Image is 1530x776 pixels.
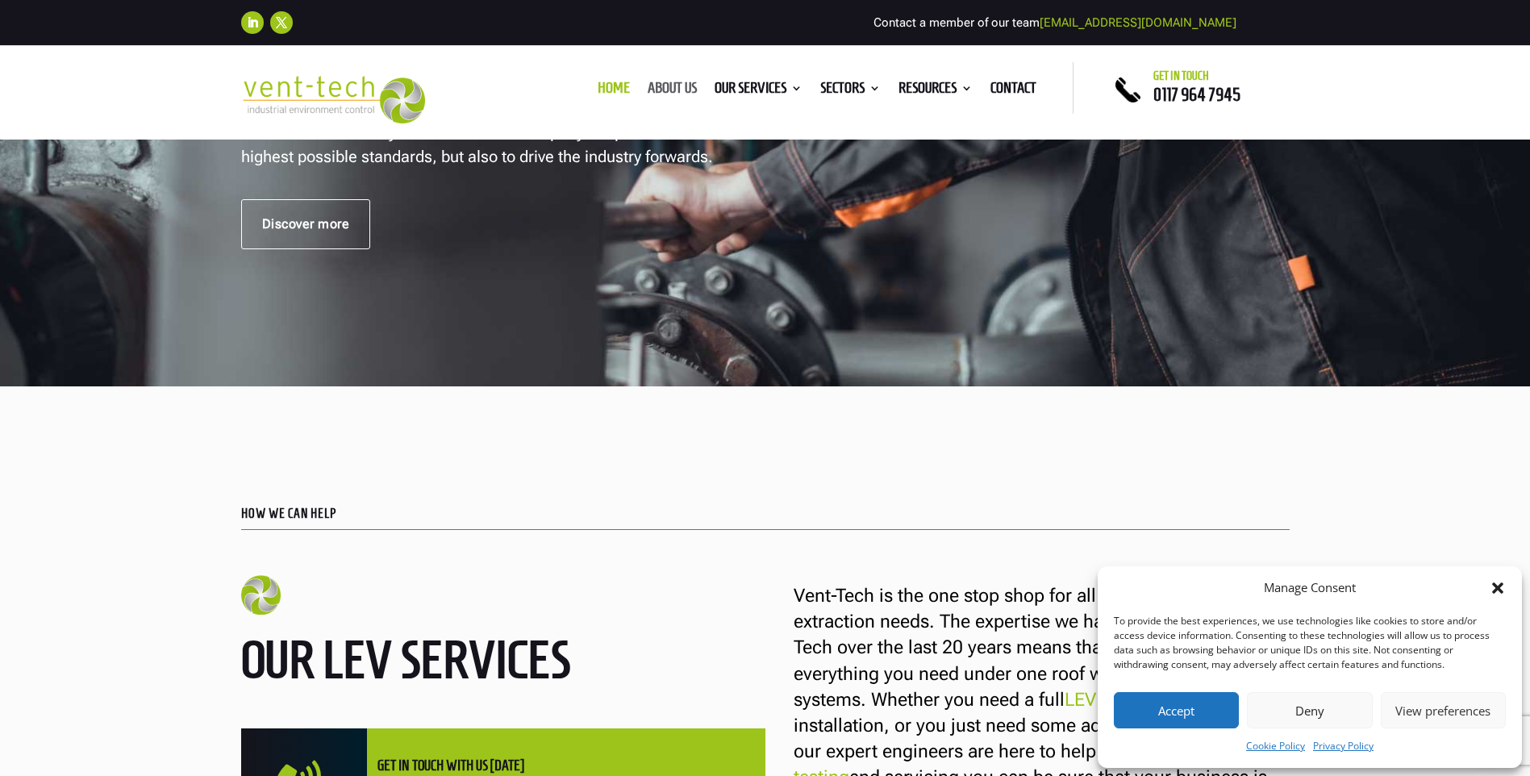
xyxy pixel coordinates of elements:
a: About us [648,82,697,100]
button: Deny [1247,692,1372,728]
a: Home [598,82,630,100]
a: 0117 964 7945 [1153,85,1240,104]
div: Manage Consent [1264,578,1356,598]
a: Our Services [715,82,803,100]
a: Cookie Policy [1246,736,1305,756]
a: Discover more [241,199,371,249]
a: Follow on LinkedIn [241,11,264,34]
button: View preferences [1381,692,1506,728]
a: Contact [990,82,1036,100]
span: Get in touch [1153,69,1209,82]
p: HOW WE CAN HELP [241,507,1290,520]
a: Sectors [820,82,881,100]
a: Privacy Policy [1313,736,1374,756]
span: Get in touch with us [DATE] [377,757,524,774]
span: Contact a member of our team [873,15,1236,30]
a: Follow on X [270,11,293,34]
h2: Our LEV services [241,632,588,695]
div: Close dialog [1490,580,1506,596]
img: 2023-09-27T08_35_16.549ZVENT-TECH---Clear-background [241,76,426,123]
div: To provide the best experiences, we use technologies like cookies to store and/or access device i... [1114,614,1504,672]
button: Accept [1114,692,1239,728]
a: [EMAIL_ADDRESS][DOMAIN_NAME] [1040,15,1236,30]
a: LEV redesign [1065,689,1172,711]
a: Resources [898,82,973,100]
